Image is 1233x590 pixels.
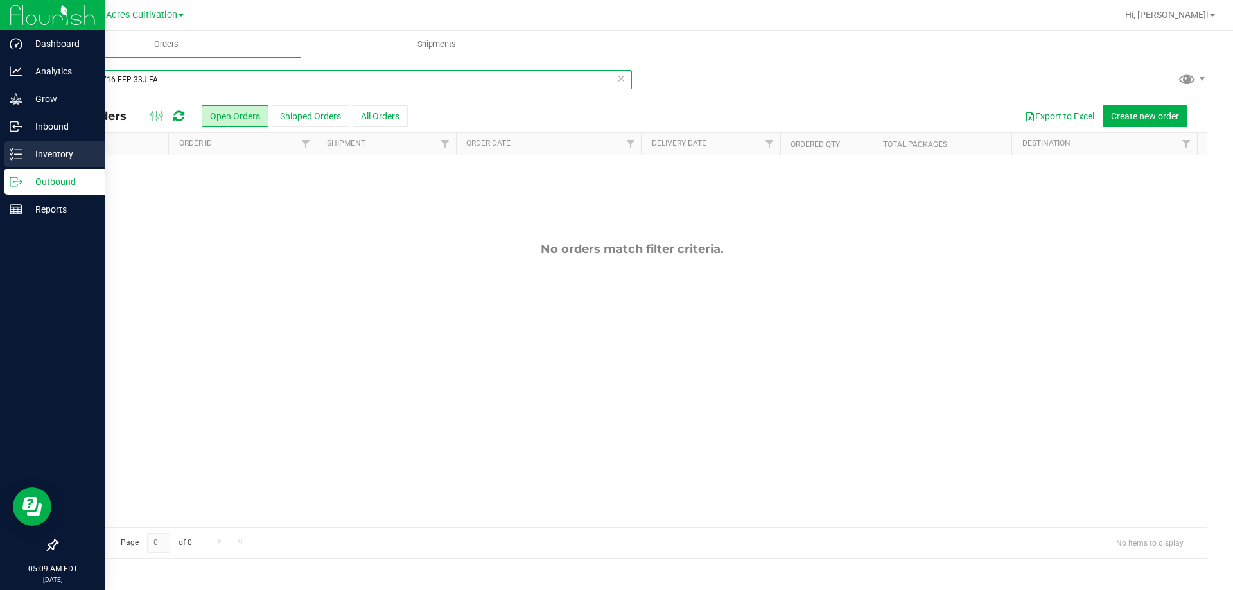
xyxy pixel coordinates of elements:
[272,105,349,127] button: Shipped Orders
[353,105,408,127] button: All Orders
[31,31,301,58] a: Orders
[758,133,780,155] a: Filter
[10,203,22,216] inline-svg: Reports
[22,91,100,107] p: Grow
[301,31,572,58] a: Shipments
[327,139,365,148] a: Shipment
[22,174,100,189] p: Outbound
[1111,111,1179,121] span: Create new order
[6,575,100,584] p: [DATE]
[791,140,840,149] a: Ordered qty
[6,563,100,575] p: 05:09 AM EDT
[22,146,100,162] p: Inventory
[1103,105,1187,127] button: Create new order
[10,65,22,78] inline-svg: Analytics
[434,133,455,155] a: Filter
[137,39,196,50] span: Orders
[1017,105,1103,127] button: Export to Excel
[10,37,22,50] inline-svg: Dashboard
[78,10,177,21] span: Green Acres Cultivation
[10,120,22,133] inline-svg: Inbound
[179,139,212,148] a: Order ID
[22,36,100,51] p: Dashboard
[202,105,268,127] button: Open Orders
[57,242,1207,256] div: No orders match filter criteria.
[10,148,22,161] inline-svg: Inventory
[466,139,511,148] a: Order Date
[13,487,51,526] iframe: Resource center
[110,533,202,553] span: Page of 0
[652,139,706,148] a: Delivery Date
[620,133,641,155] a: Filter
[1106,533,1194,552] span: No items to display
[883,140,947,149] a: Total Packages
[295,133,317,155] a: Filter
[1176,133,1197,155] a: Filter
[57,70,632,89] input: Search Order ID, Destination, Customer PO...
[616,70,625,87] span: Clear
[1125,10,1209,20] span: Hi, [PERSON_NAME]!
[22,202,100,217] p: Reports
[10,92,22,105] inline-svg: Grow
[10,175,22,188] inline-svg: Outbound
[22,119,100,134] p: Inbound
[400,39,473,50] span: Shipments
[67,140,164,149] div: Actions
[1022,139,1071,148] a: Destination
[22,64,100,79] p: Analytics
